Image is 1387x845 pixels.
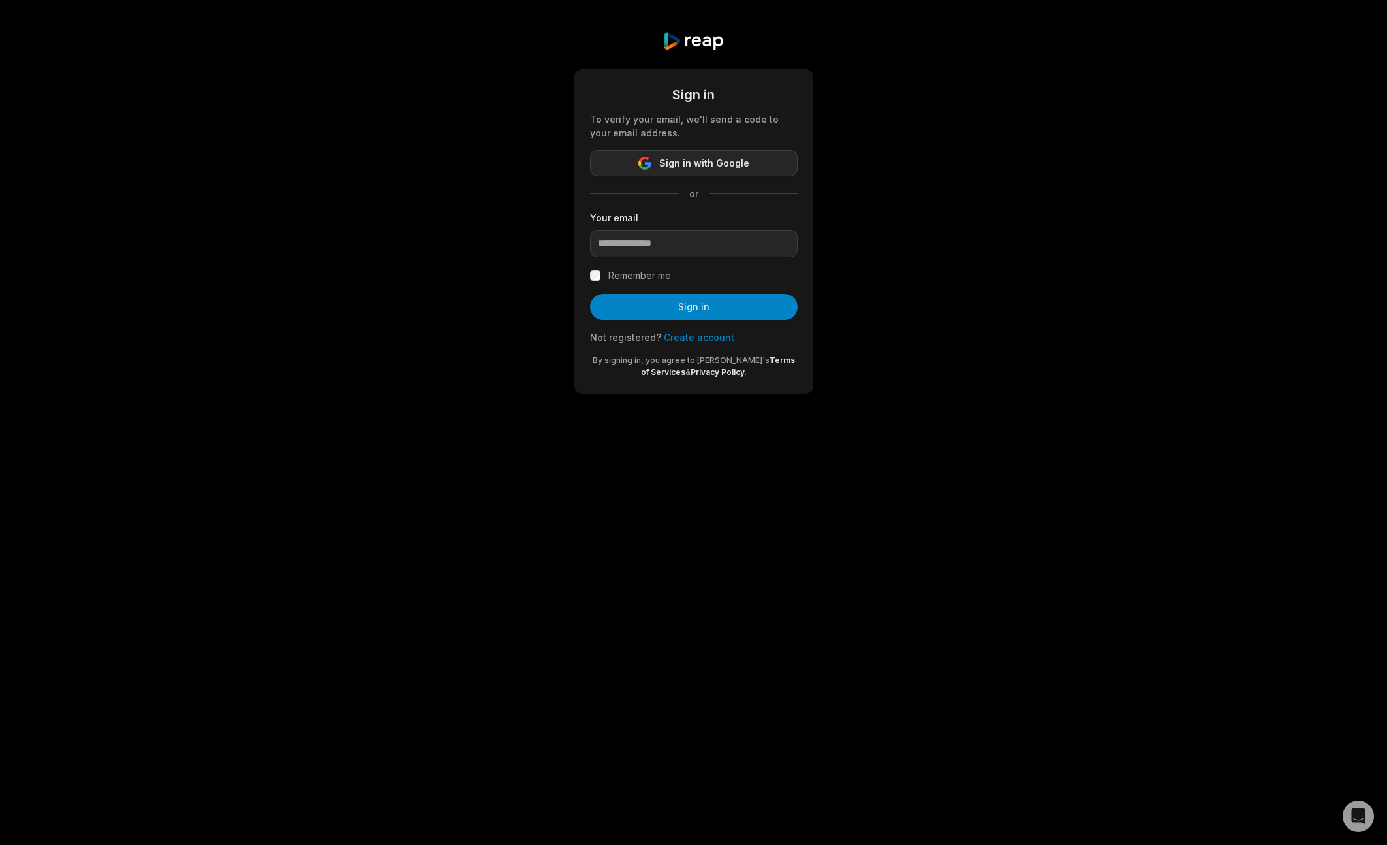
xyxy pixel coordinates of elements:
div: Sign in [590,85,798,104]
span: or [679,187,709,200]
span: By signing in, you agree to [PERSON_NAME]'s [593,355,770,365]
button: Sign in with Google [590,150,798,176]
button: Sign in [590,294,798,320]
label: Remember me [608,268,671,283]
span: Sign in with Google [659,155,749,171]
span: & [685,367,691,377]
a: Privacy Policy [691,367,745,377]
a: Create account [664,332,734,343]
div: To verify your email, we'll send a code to your email address. [590,112,798,140]
label: Your email [590,211,798,225]
img: reap [662,31,725,51]
a: Terms of Services [641,355,795,377]
span: . [745,367,747,377]
span: Not registered? [590,332,661,343]
div: Open Intercom Messenger [1343,801,1374,832]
